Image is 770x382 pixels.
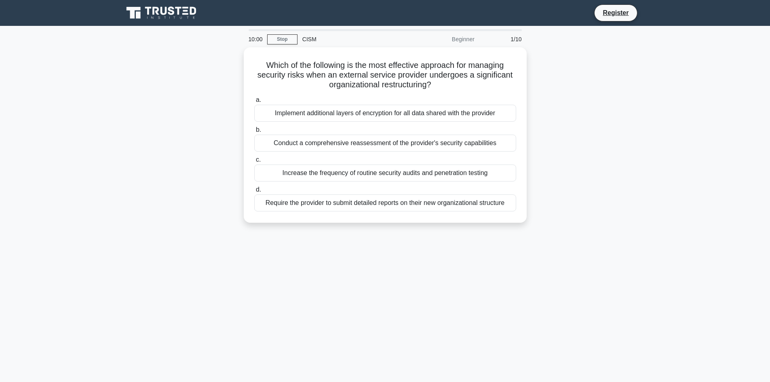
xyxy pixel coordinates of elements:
[244,31,267,47] div: 10:00
[254,194,516,211] div: Require the provider to submit detailed reports on their new organizational structure
[267,34,297,44] a: Stop
[479,31,527,47] div: 1/10
[409,31,479,47] div: Beginner
[256,126,261,133] span: b.
[297,31,409,47] div: CISM
[254,165,516,182] div: Increase the frequency of routine security audits and penetration testing
[598,8,633,18] a: Register
[254,135,516,152] div: Conduct a comprehensive reassessment of the provider's security capabilities
[253,60,517,90] h5: Which of the following is the most effective approach for managing security risks when an externa...
[256,156,261,163] span: c.
[256,96,261,103] span: a.
[256,186,261,193] span: d.
[254,105,516,122] div: Implement additional layers of encryption for all data shared with the provider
